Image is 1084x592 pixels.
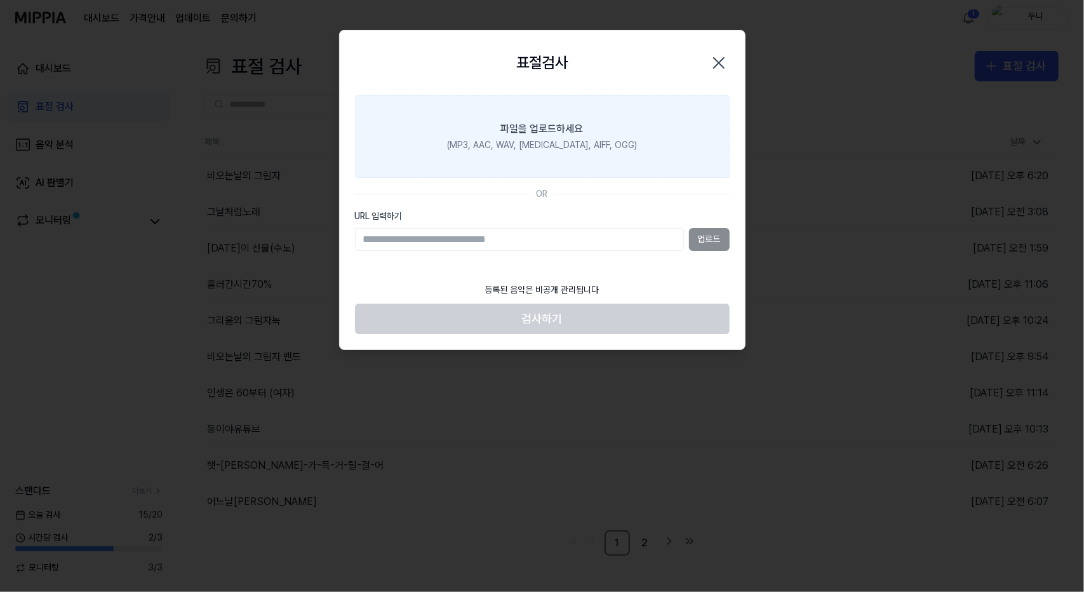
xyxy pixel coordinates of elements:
h2: 표절검사 [516,51,568,75]
div: (MP3, AAC, WAV, [MEDICAL_DATA], AIFF, OGG) [447,139,637,152]
div: OR [537,188,548,201]
div: 파일을 업로드하세요 [501,121,584,137]
div: 등록된 음악은 비공개 관리됩니다 [478,276,607,304]
label: URL 입력하기 [355,210,730,223]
